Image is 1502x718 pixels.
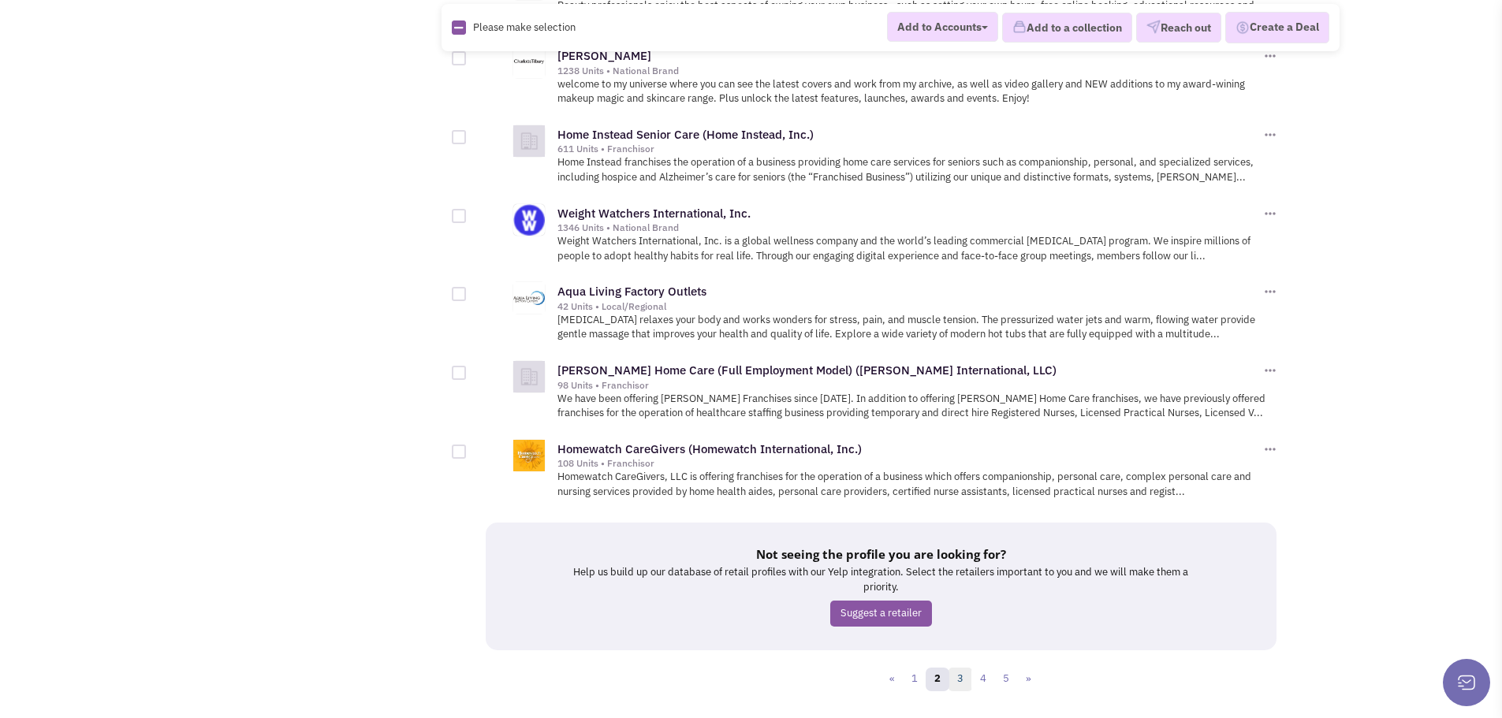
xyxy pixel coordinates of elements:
[557,457,1261,470] div: 108 Units • Franchisor
[557,48,651,63] a: [PERSON_NAME]
[557,143,1261,155] div: 611 Units • Franchisor
[473,20,576,33] span: Please make selection
[557,221,1261,234] div: 1346 Units • National Brand
[557,300,1261,313] div: 42 Units • Local/Regional
[881,668,904,691] a: «
[1225,12,1329,43] button: Create a Deal
[926,668,949,691] a: 2
[452,20,466,35] img: Rectangle.png
[1012,20,1027,34] img: icon-collection-lavender.png
[557,206,751,221] a: Weight Watchers International, Inc.
[565,546,1198,562] h5: Not seeing the profile you are looking for?
[557,363,1057,378] a: [PERSON_NAME] Home Care (Full Employment Model) ([PERSON_NAME] International, LLC)
[557,392,1279,421] p: We have been offering [PERSON_NAME] Franchises since [DATE]. In addition to offering [PERSON_NAME...
[557,470,1279,499] p: Homewatch CareGivers, LLC is offering franchises for the operation of a business which offers com...
[557,77,1279,106] p: welcome to my universe where you can see the latest covers and work from my archive, as well as v...
[903,668,926,691] a: 1
[949,668,972,691] a: 3
[1136,13,1221,43] button: Reach out
[1236,19,1250,36] img: Deal-Dollar.png
[557,127,814,142] a: Home Instead Senior Care (Home Instead, Inc.)
[557,441,862,456] a: Homewatch CareGivers (Homewatch International, Inc.)
[887,12,998,42] button: Add to Accounts
[971,668,995,691] a: 4
[557,313,1279,342] p: [MEDICAL_DATA] relaxes your body and works wonders for stress, pain, and muscle tension. The pres...
[557,65,1261,77] div: 1238 Units • National Brand
[557,234,1279,263] p: Weight Watchers International, Inc. is a global wellness company and the world’s leading commerci...
[830,601,932,627] a: Suggest a retailer
[557,155,1279,184] p: Home Instead franchises the operation of a business providing home care services for seniors such...
[557,379,1261,392] div: 98 Units • Franchisor
[1002,13,1132,43] button: Add to a collection
[565,565,1198,594] p: Help us build up our database of retail profiles with our Yelp integration. Select the retailers ...
[557,284,706,299] a: Aqua Living Factory Outlets
[994,668,1018,691] a: 5
[1017,668,1040,691] a: »
[1146,20,1161,34] img: VectorPaper_Plane.png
